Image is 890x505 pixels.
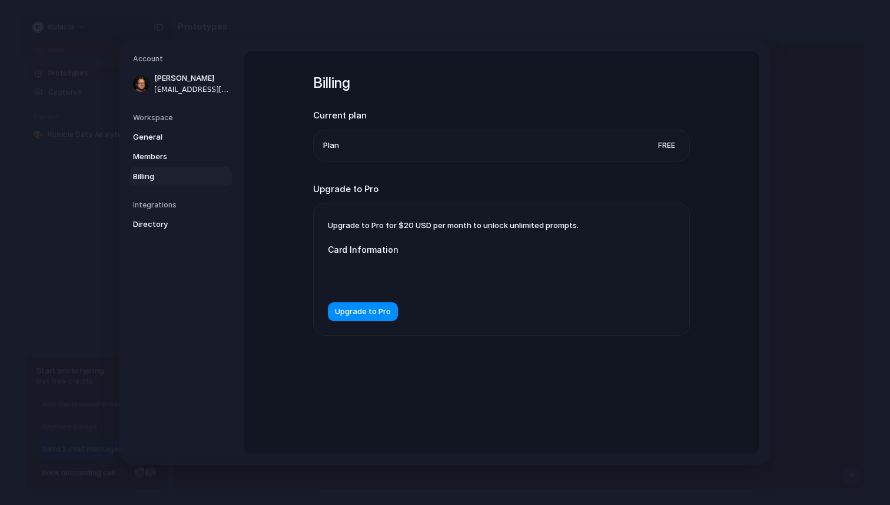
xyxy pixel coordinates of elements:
[133,113,232,123] h5: Workspace
[335,306,391,318] span: Upgrade to Pro
[653,140,680,151] span: Free
[328,243,563,256] label: Card Information
[129,167,232,186] a: Billing
[129,128,232,147] a: General
[313,183,690,196] h2: Upgrade to Pro
[129,69,232,98] a: [PERSON_NAME][EMAIL_ADDRESS][DOMAIN_NAME]
[133,200,232,210] h5: Integrations
[337,270,554,281] iframe: Secure card payment input frame
[328,220,579,230] span: Upgrade to Pro for $20 USD per month to unlock unlimited prompts.
[133,219,208,230] span: Directory
[313,109,690,123] h2: Current plan
[154,72,230,84] span: [PERSON_NAME]
[129,215,232,234] a: Directory
[129,147,232,166] a: Members
[313,72,690,94] h1: Billing
[133,171,208,183] span: Billing
[154,84,230,95] span: [EMAIL_ADDRESS][DOMAIN_NAME]
[323,140,339,151] span: Plan
[328,302,398,321] button: Upgrade to Pro
[133,151,208,163] span: Members
[133,131,208,143] span: General
[133,54,232,64] h5: Account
